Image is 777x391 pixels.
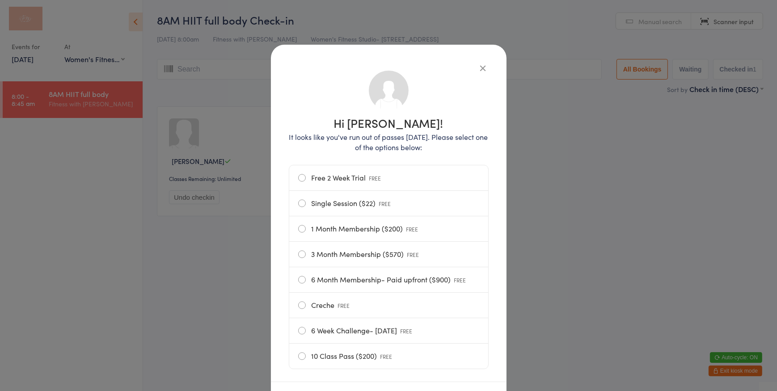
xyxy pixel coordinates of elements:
[298,191,479,216] label: Single Session ($22)
[379,200,391,207] span: FREE
[406,225,418,233] span: FREE
[298,165,479,190] label: Free 2 Week Trial
[298,293,479,318] label: Creche
[369,174,381,182] span: FREE
[338,302,350,309] span: FREE
[380,353,393,360] span: FREE
[454,276,466,284] span: FREE
[298,216,479,241] label: 1 Month Membership ($200)
[401,327,413,335] span: FREE
[298,318,479,343] label: 6 Week Challenge- [DATE]
[407,251,419,258] span: FREE
[298,242,479,267] label: 3 Month Membership ($570)
[289,117,489,129] h1: Hi [PERSON_NAME]!
[298,267,479,292] label: 6 Month Membership- Paid upfront ($900)
[368,70,410,111] img: no_photo.png
[289,132,489,152] p: It looks like you've run out of passes [DATE]. Please select one of the options below:
[298,344,479,369] label: 10 Class Pass ($200)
